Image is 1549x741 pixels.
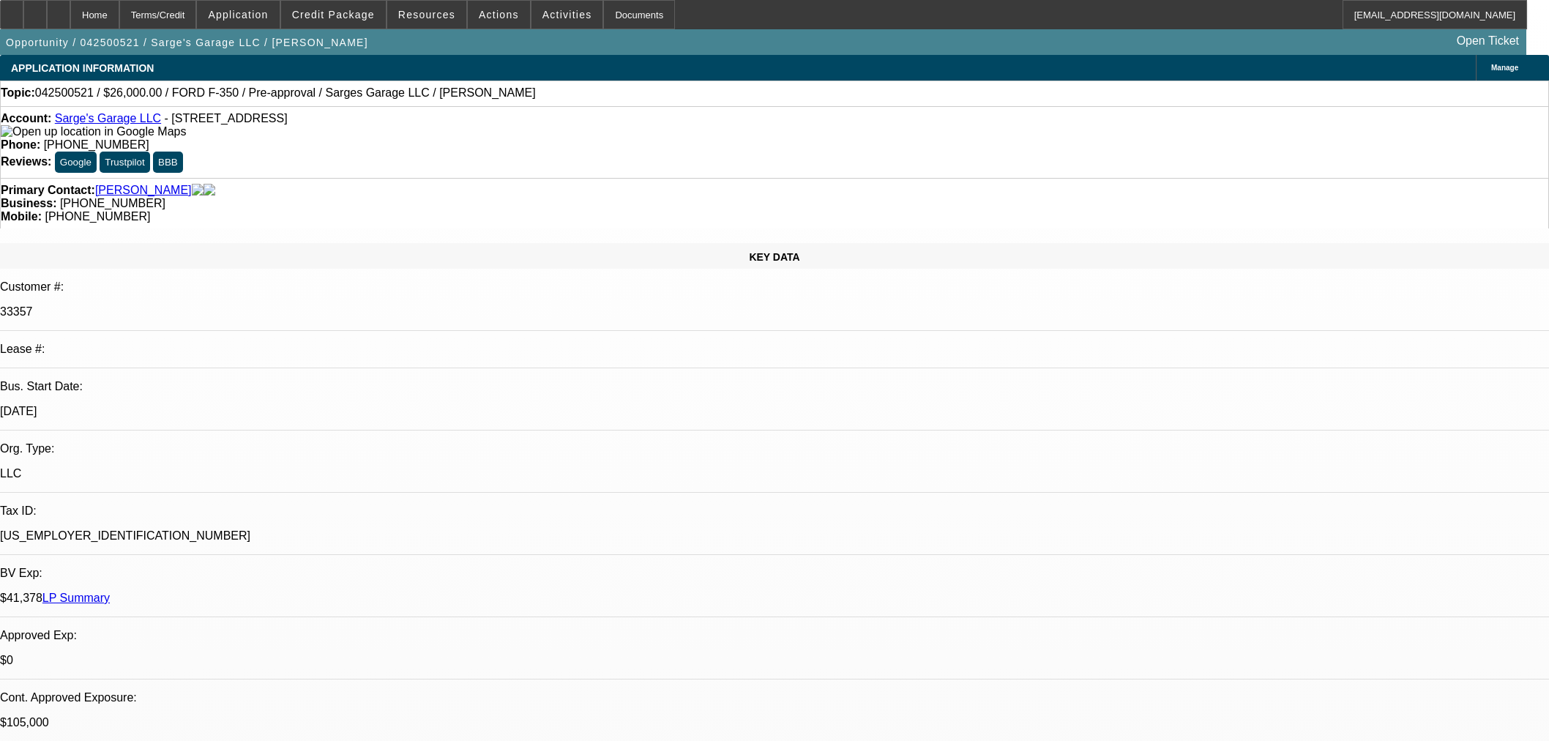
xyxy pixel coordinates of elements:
span: Resources [398,9,455,21]
img: linkedin-icon.png [204,184,215,197]
a: LP Summary [42,592,110,604]
strong: Account: [1,112,51,124]
span: [PHONE_NUMBER] [60,197,165,209]
span: Credit Package [292,9,375,21]
strong: Reviews: [1,155,51,168]
strong: Primary Contact: [1,184,95,197]
strong: Mobile: [1,210,42,223]
img: Open up location in Google Maps [1,125,186,138]
span: 042500521 / $26,000.00 / FORD F-350 / Pre-approval / Sarges Garage LLC / [PERSON_NAME] [35,86,536,100]
button: Resources [387,1,466,29]
span: Activities [542,9,592,21]
strong: Business: [1,197,56,209]
span: Application [208,9,268,21]
a: [PERSON_NAME] [95,184,192,197]
span: - [STREET_ADDRESS] [165,112,288,124]
img: facebook-icon.png [192,184,204,197]
a: Open Ticket [1451,29,1525,53]
button: BBB [153,152,183,173]
span: [PHONE_NUMBER] [45,210,150,223]
a: Sarge's Garage LLC [55,112,161,124]
button: Activities [531,1,603,29]
a: View Google Maps [1,125,186,138]
button: Credit Package [281,1,386,29]
strong: Topic: [1,86,35,100]
span: Manage [1491,64,1518,72]
button: Actions [468,1,530,29]
strong: Phone: [1,138,40,151]
span: Actions [479,9,519,21]
button: Trustpilot [100,152,149,173]
button: Application [197,1,279,29]
button: Google [55,152,97,173]
span: [PHONE_NUMBER] [44,138,149,151]
span: APPLICATION INFORMATION [11,62,154,74]
span: Opportunity / 042500521 / Sarge's Garage LLC / [PERSON_NAME] [6,37,368,48]
span: KEY DATA [749,251,799,263]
